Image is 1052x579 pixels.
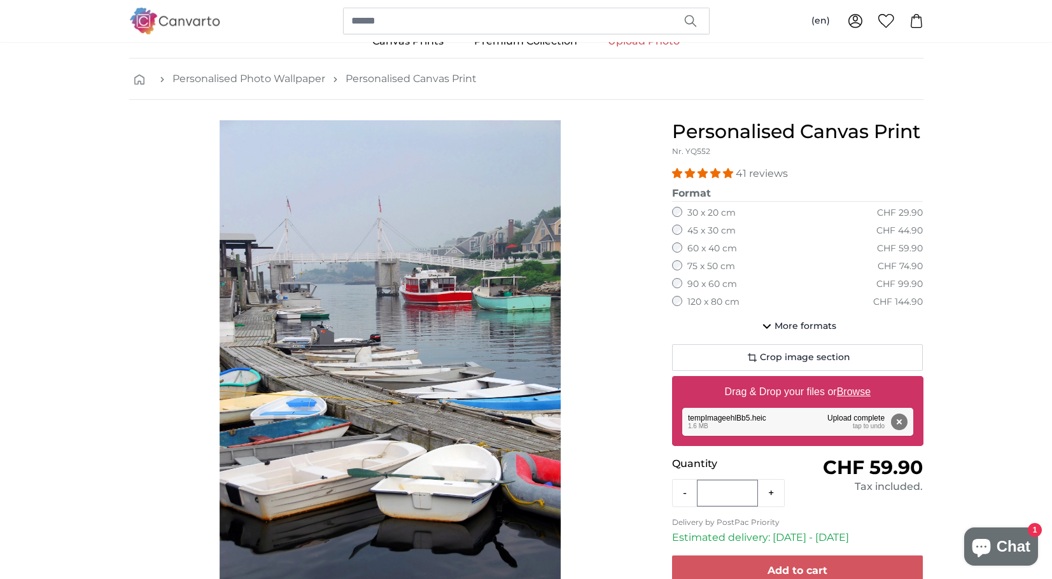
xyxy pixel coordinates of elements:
div: CHF 59.90 [877,242,923,255]
a: Personalised Canvas Print [346,71,477,87]
p: Estimated delivery: [DATE] - [DATE] [672,530,923,545]
label: 90 x 60 cm [687,278,737,291]
span: Nr. YQ552 [672,146,710,156]
span: Add to cart [768,564,827,576]
button: More formats [672,314,923,339]
nav: breadcrumbs [129,59,923,100]
label: 120 x 80 cm [687,296,740,309]
span: 41 reviews [736,167,788,179]
div: CHF 29.90 [877,207,923,220]
label: 30 x 20 cm [687,207,736,220]
legend: Format [672,186,923,202]
h1: Personalised Canvas Print [672,120,923,143]
span: 4.98 stars [672,167,736,179]
button: Crop image section [672,344,923,371]
div: Tax included. [797,479,923,494]
label: 45 x 30 cm [687,225,736,237]
div: CHF 44.90 [876,225,923,237]
span: More formats [775,320,836,333]
label: 75 x 50 cm [687,260,735,273]
inbox-online-store-chat: Shopify online store chat [960,527,1042,569]
div: CHF 144.90 [873,296,923,309]
img: Canvarto [129,8,221,34]
a: Personalised Photo Wallpaper [172,71,325,87]
span: Crop image section [760,351,850,364]
button: (en) [801,10,840,32]
u: Browse [837,386,871,397]
button: + [758,480,784,506]
label: 60 x 40 cm [687,242,737,255]
div: CHF 74.90 [878,260,923,273]
p: Quantity [672,456,797,471]
div: CHF 99.90 [876,278,923,291]
label: Drag & Drop your files or [719,379,875,405]
button: - [673,480,697,506]
p: Delivery by PostPac Priority [672,517,923,527]
span: CHF 59.90 [823,456,923,479]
